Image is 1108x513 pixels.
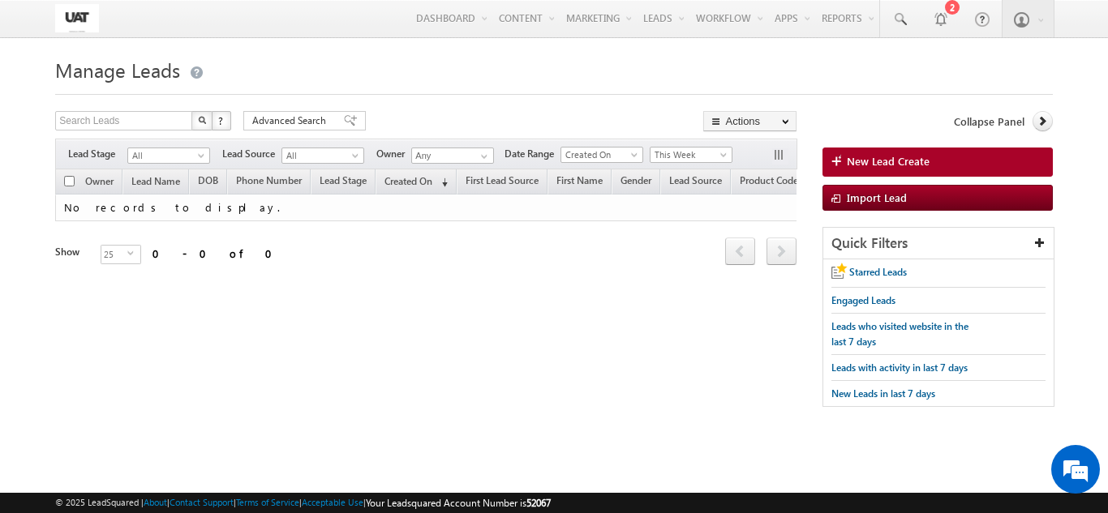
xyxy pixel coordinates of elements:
div: Show [55,245,88,259]
span: DOB [198,174,218,186]
span: Your Leadsquared Account Number is [366,497,551,509]
span: First Name [556,174,603,186]
span: Created On [561,147,638,162]
div: 0 - 0 of 0 [152,244,282,263]
a: All [281,147,364,164]
span: Manage Leads [55,57,180,83]
span: select [127,250,140,257]
span: Lead Stage [68,147,127,161]
a: Phone Number [228,172,310,193]
img: Custom Logo [55,4,99,32]
span: This Week [651,147,728,162]
span: 52067 [526,497,551,509]
span: prev [725,237,755,265]
span: Gender [621,174,651,186]
input: Check all records [64,176,75,186]
a: Created On (sorted descending) [376,172,456,193]
span: First Lead Source [466,174,539,186]
a: Acceptable Use [302,497,363,507]
span: Product Code [740,174,798,186]
a: Contact Support [170,497,234,507]
span: Owner [376,147,411,161]
span: Created On [384,175,432,187]
span: next [767,237,797,265]
span: Phone Number [236,174,302,186]
button: Actions [703,111,797,131]
a: All [127,147,210,164]
a: About [144,497,167,507]
span: Lead Stage [320,174,367,186]
span: Lead Source [222,147,281,161]
a: next [767,239,797,265]
span: New Lead Create [847,154,930,169]
img: Search [198,116,206,124]
span: (sorted descending) [435,176,448,189]
a: Gender [612,172,659,193]
a: New Lead Create [822,147,1053,177]
span: Engaged Leads [831,294,895,306]
a: Lead Stage [311,172,375,193]
span: ? [218,113,225,127]
span: © 2025 LeadSquared | | | | | [55,495,551,511]
span: Advanced Search [252,113,331,128]
a: Created On [560,147,643,163]
span: Leads with activity in last 7 days [831,361,968,374]
span: 25 [101,246,127,263]
a: DOB [190,172,226,193]
a: First Name [548,172,611,193]
span: All [282,148,359,163]
span: Lead Source [669,174,722,186]
span: Owner [85,175,114,187]
a: Show All Items [472,148,492,165]
button: ? [212,111,231,130]
div: Quick Filters [823,228,1054,259]
span: Collapse Panel [954,114,1024,129]
span: Starred Leads [849,266,907,278]
a: This Week [650,147,732,163]
a: Lead Source [661,172,730,193]
input: Type to Search [411,147,494,164]
span: All [128,148,205,163]
span: New Leads in last 7 days [831,387,935,400]
a: First Lead Source [457,172,547,193]
a: Lead Name [123,173,188,194]
a: prev [725,239,755,265]
a: Product Code [732,172,806,193]
span: Leads who visited website in the last 7 days [831,320,968,348]
span: Date Range [505,147,560,161]
span: Import Lead [847,190,907,204]
a: Terms of Service [236,497,299,507]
